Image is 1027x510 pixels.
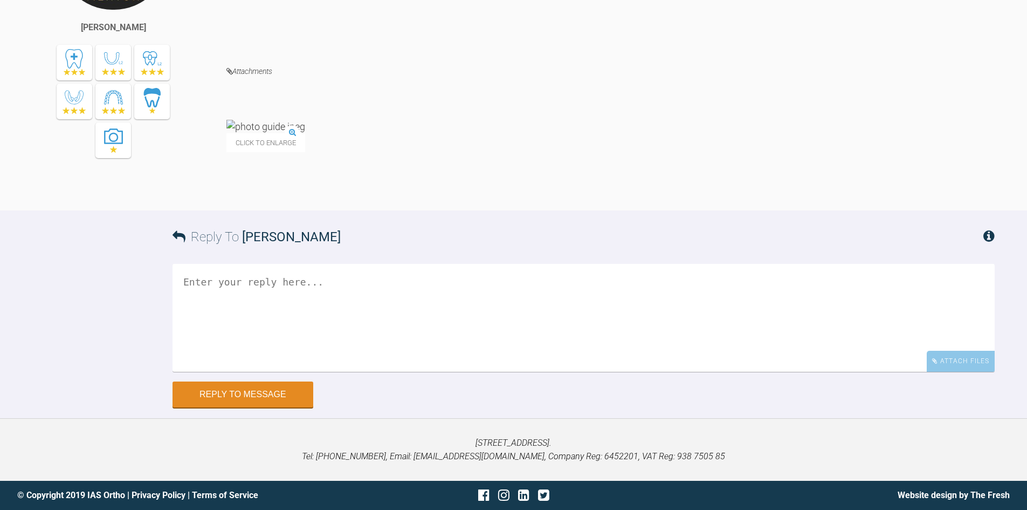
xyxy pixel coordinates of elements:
[898,490,1010,500] a: Website design by The Fresh
[17,436,1010,464] p: [STREET_ADDRESS]. Tel: [PHONE_NUMBER], Email: [EMAIL_ADDRESS][DOMAIN_NAME], Company Reg: 6452201,...
[226,65,995,78] h4: Attachments
[17,488,348,502] div: © Copyright 2019 IAS Ortho | |
[81,21,146,35] div: [PERSON_NAME]
[927,351,995,372] div: Attach Files
[173,227,341,247] h3: Reply To
[226,120,305,133] img: photo guide.jpeg
[226,133,305,152] span: Click to enlarge
[192,490,258,500] a: Terms of Service
[242,229,341,244] span: [PERSON_NAME]
[173,382,313,407] button: Reply to Message
[132,490,185,500] a: Privacy Policy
